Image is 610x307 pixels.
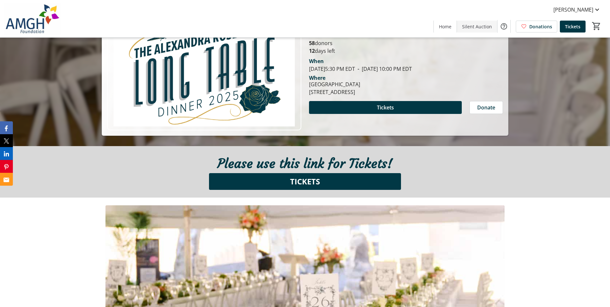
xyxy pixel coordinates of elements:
[309,80,360,88] div: [GEOGRAPHIC_DATA]
[377,104,394,111] span: Tickets
[434,21,457,33] a: Home
[591,20,602,32] button: Cart
[477,104,495,111] span: Donate
[309,47,315,54] span: 12
[529,23,552,30] span: Donations
[309,47,503,55] p: days left
[457,21,497,33] a: Silent Auction
[309,75,325,80] div: Where
[355,65,362,72] span: -
[309,65,355,72] span: [DATE] 5:30 PM EDT
[107,21,301,130] img: Campaign CTA Media Photo
[497,20,510,33] button: Help
[565,23,580,30] span: Tickets
[290,176,320,187] span: TICKETS
[4,3,61,35] img: Alexandra Marine & General Hospital Foundation's Logo
[309,57,324,65] div: When
[439,23,451,30] span: Home
[355,65,412,72] span: [DATE] 10:00 PM EDT
[309,29,345,38] span: $200,000
[309,40,315,47] b: 58
[469,101,503,114] button: Donate
[553,6,593,14] span: [PERSON_NAME]
[516,21,557,33] a: Donations
[548,5,606,15] button: [PERSON_NAME]
[217,155,393,172] span: Please use this link for Tickets!
[309,39,503,47] p: donors
[209,173,401,190] button: TICKETS
[309,88,360,96] div: [STREET_ADDRESS]
[560,21,586,33] a: Tickets
[462,23,492,30] span: Silent Auction
[309,101,462,114] button: Tickets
